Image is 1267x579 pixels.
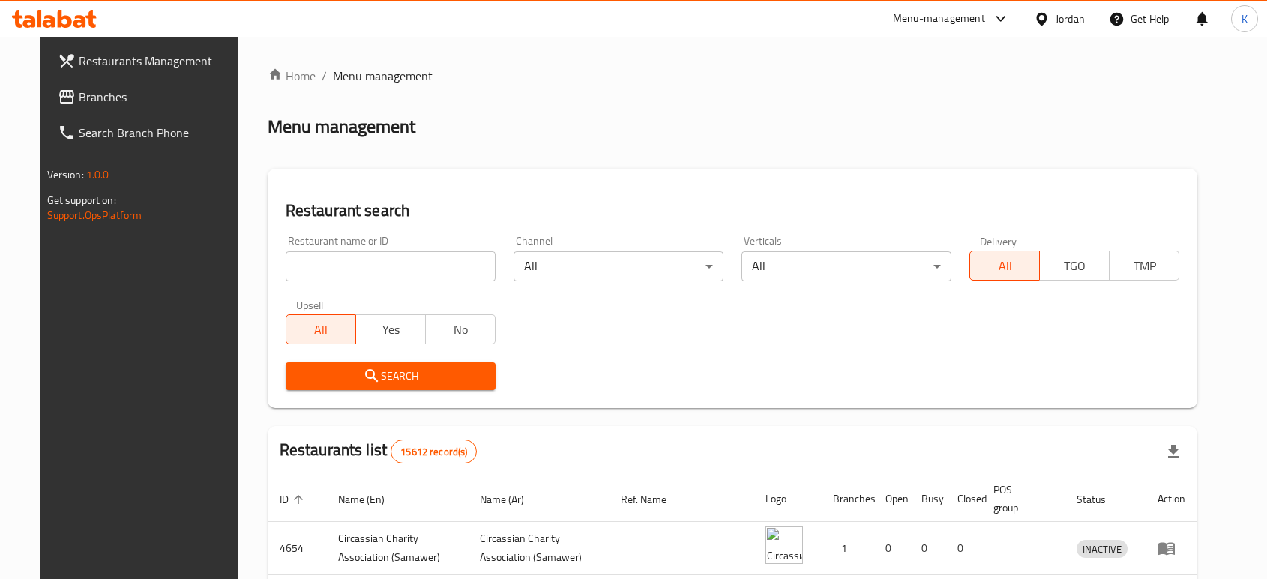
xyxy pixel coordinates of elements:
[46,79,251,115] a: Branches
[79,88,239,106] span: Branches
[432,319,490,340] span: No
[821,476,873,522] th: Branches
[741,251,951,281] div: All
[391,439,477,463] div: Total records count
[1146,476,1197,522] th: Action
[268,115,415,139] h2: Menu management
[79,124,239,142] span: Search Branch Phone
[873,522,909,575] td: 0
[286,362,496,390] button: Search
[945,522,981,575] td: 0
[514,251,723,281] div: All
[296,299,324,310] label: Upsell
[268,67,1198,85] nav: breadcrumb
[969,250,1040,280] button: All
[286,251,496,281] input: Search for restaurant name or ID..
[976,255,1034,277] span: All
[765,526,803,564] img: ​Circassian ​Charity ​Association​ (Samawer)
[1039,250,1110,280] button: TGO
[621,490,686,508] span: Ref. Name
[909,522,945,575] td: 0
[286,199,1180,222] h2: Restaurant search
[993,481,1047,517] span: POS group
[47,205,142,225] a: Support.OpsPlatform
[1046,255,1104,277] span: TGO
[47,165,84,184] span: Version:
[268,522,326,575] td: 4654
[1077,540,1128,558] div: INACTIVE
[945,476,981,522] th: Closed
[292,319,350,340] span: All
[1056,10,1085,27] div: Jordan
[322,67,327,85] li: /
[980,235,1017,246] label: Delivery
[280,490,308,508] span: ID
[355,314,426,344] button: Yes
[338,490,404,508] span: Name (En)
[298,367,484,385] span: Search
[391,445,476,459] span: 15612 record(s)
[468,522,610,575] td: ​Circassian ​Charity ​Association​ (Samawer)
[79,52,239,70] span: Restaurants Management
[1116,255,1173,277] span: TMP
[47,190,116,210] span: Get support on:
[1155,433,1191,469] div: Export file
[280,439,478,463] h2: Restaurants list
[909,476,945,522] th: Busy
[893,10,985,28] div: Menu-management
[268,67,316,85] a: Home
[1077,541,1128,558] span: INACTIVE
[753,476,821,522] th: Logo
[1077,490,1125,508] span: Status
[1158,539,1185,557] div: Menu
[86,165,109,184] span: 1.0.0
[286,314,356,344] button: All
[46,43,251,79] a: Restaurants Management
[362,319,420,340] span: Yes
[46,115,251,151] a: Search Branch Phone
[333,67,433,85] span: Menu management
[425,314,496,344] button: No
[326,522,468,575] td: ​Circassian ​Charity ​Association​ (Samawer)
[1242,10,1248,27] span: K
[480,490,544,508] span: Name (Ar)
[873,476,909,522] th: Open
[821,522,873,575] td: 1
[1109,250,1179,280] button: TMP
